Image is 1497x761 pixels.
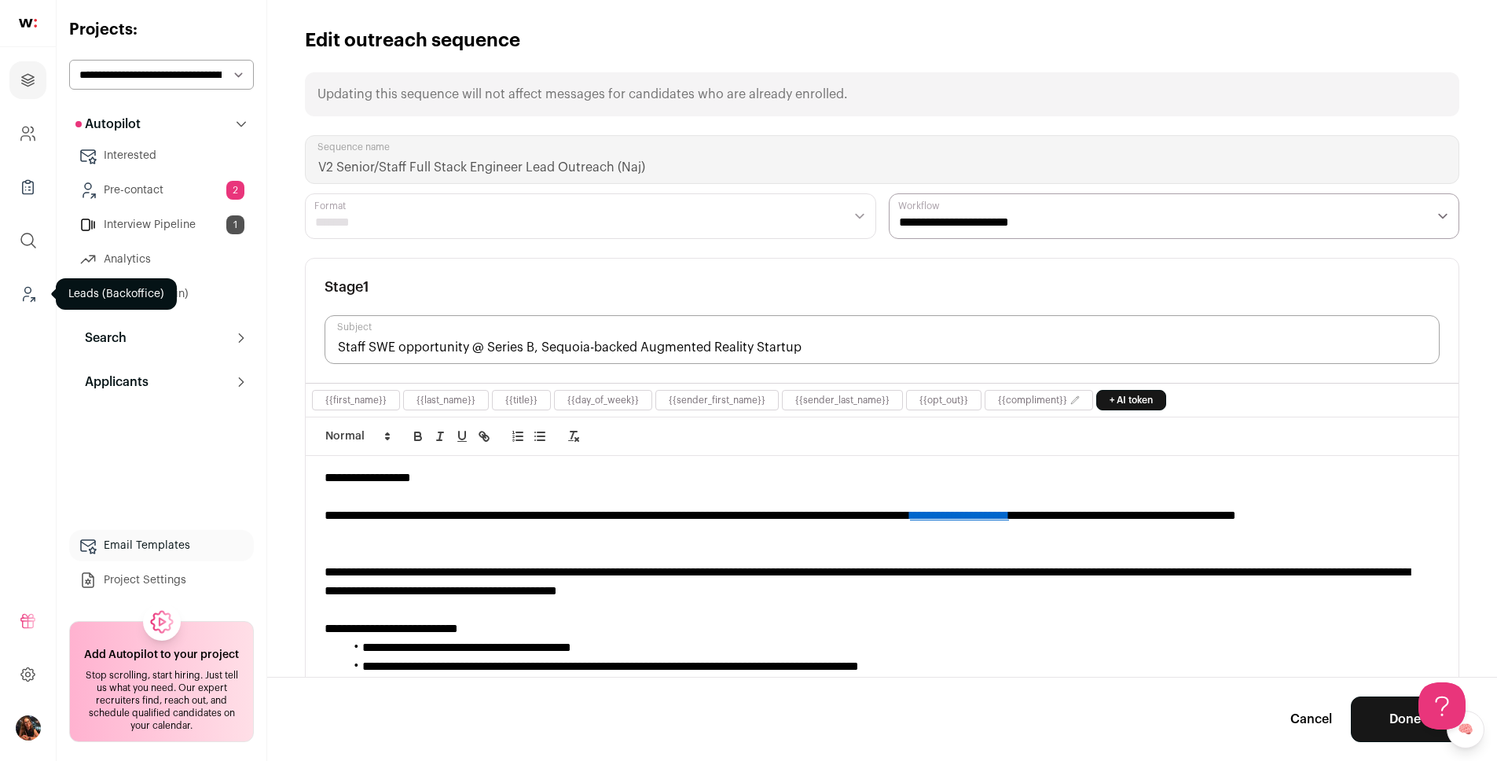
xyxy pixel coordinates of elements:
[998,394,1067,406] button: {{compliment}}
[669,394,765,406] button: {{sender_first_name}}
[567,394,639,406] button: {{day_of_week}}
[9,61,46,99] a: Projects
[69,19,254,41] h2: Projects:
[1418,682,1466,730] iframe: Help Scout Beacon - Open
[305,28,520,53] h1: Edit outreach sequence
[9,115,46,153] a: Company and ATS Settings
[305,135,1459,184] input: Sequence name
[325,315,1440,364] input: Subject
[1096,390,1166,410] a: + AI token
[69,209,254,241] a: Interview Pipeline1
[363,280,369,294] span: 1
[1290,710,1332,729] a: Cancel
[69,244,254,275] a: Analytics
[56,278,177,310] div: Leads (Backoffice)
[795,394,890,406] button: {{sender_last_name}}
[75,373,149,392] p: Applicants
[69,140,254,171] a: Interested
[226,181,244,200] span: 2
[325,394,387,406] button: {{first_name}}
[9,168,46,206] a: Company Lists
[79,669,244,732] div: Stop scrolling, start hiring. Just tell us what you need. Our expert recruiters find, reach out, ...
[84,647,239,663] h2: Add Autopilot to your project
[69,322,254,354] button: Search
[75,115,141,134] p: Autopilot
[69,366,254,398] button: Applicants
[16,715,41,741] img: 13968079-medium_jpg
[75,329,127,347] p: Search
[69,108,254,140] button: Autopilot
[226,215,244,234] span: 1
[416,394,475,406] button: {{last_name}}
[305,72,1459,116] div: Updating this sequence will not affect messages for candidates who are already enrolled.
[69,175,254,206] a: Pre-contact2
[1447,711,1484,748] a: 🧠
[69,530,254,561] a: Email Templates
[19,19,37,28] img: wellfound-shorthand-0d5821cbd27db2630d0214b213865d53afaa358527fdda9d0ea32b1df1b89c2c.svg
[69,621,254,742] a: Add Autopilot to your project Stop scrolling, start hiring. Just tell us what you need. Our exper...
[69,564,254,596] a: Project Settings
[505,394,538,406] button: {{title}}
[325,278,369,296] h3: Stage
[1351,697,1459,742] button: Done
[9,275,46,313] a: Leads (Backoffice)
[919,394,968,406] button: {{opt_out}}
[16,715,41,741] button: Open dropdown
